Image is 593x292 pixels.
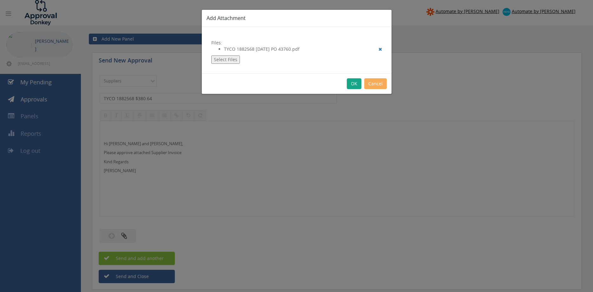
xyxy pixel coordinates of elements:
button: OK [347,78,361,89]
button: Select Files [211,55,240,64]
button: Cancel [364,78,387,89]
div: Files: [202,27,392,73]
h3: Add Attachment [207,15,387,22]
li: TYCO 1882568 [DATE] PO 43760.pdf [224,46,382,52]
